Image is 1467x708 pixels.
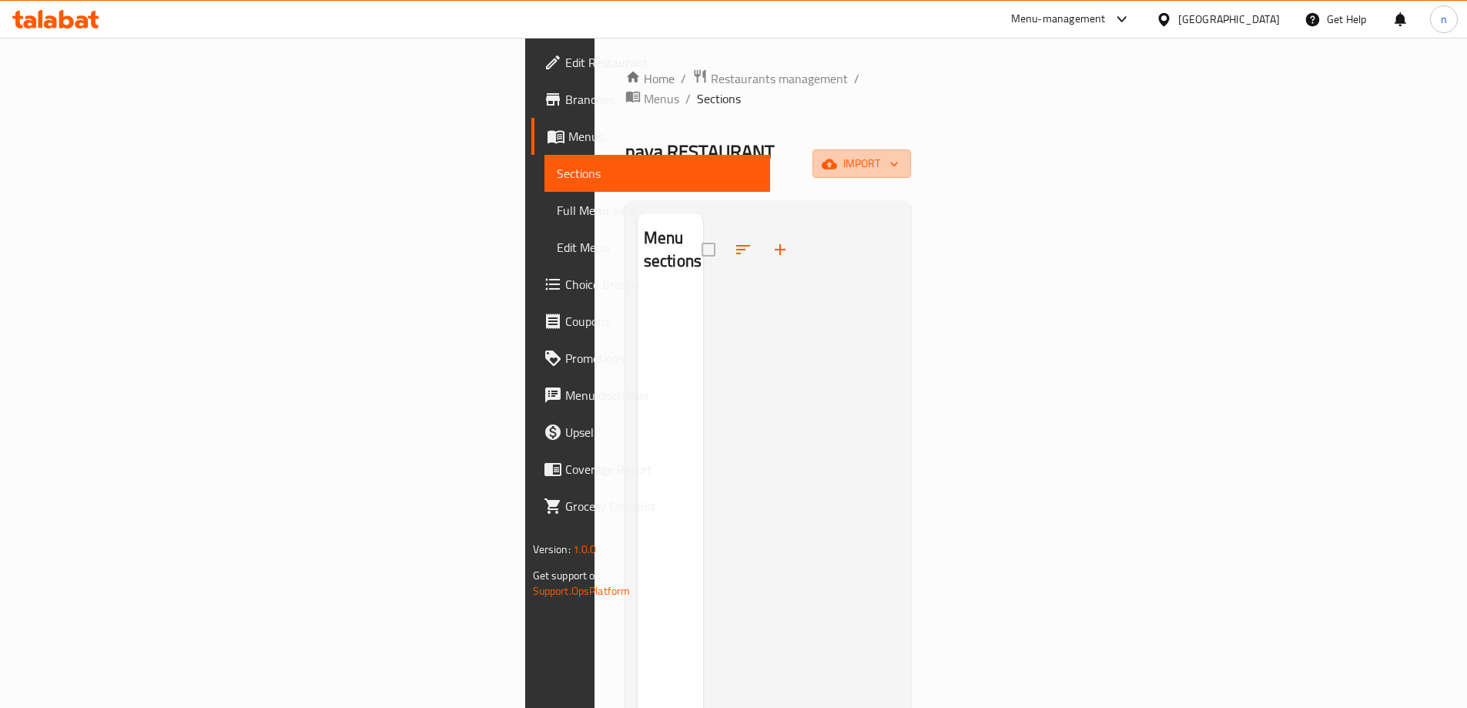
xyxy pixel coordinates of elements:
[825,154,899,173] span: import
[533,565,604,586] span: Get support on:
[531,451,770,488] a: Coverage Report
[692,69,848,89] a: Restaurants management
[557,201,758,220] span: Full Menu View
[573,539,597,559] span: 1.0.0
[565,349,758,367] span: Promotions
[531,377,770,414] a: Menu disclaimer
[533,581,631,601] a: Support.OpsPlatform
[565,90,758,109] span: Branches
[557,238,758,257] span: Edit Menu
[1011,10,1106,29] div: Menu-management
[565,312,758,331] span: Coupons
[531,44,770,81] a: Edit Restaurant
[854,69,859,88] li: /
[565,423,758,441] span: Upsell
[544,229,770,266] a: Edit Menu
[531,414,770,451] a: Upsell
[1178,11,1280,28] div: [GEOGRAPHIC_DATA]
[531,340,770,377] a: Promotions
[565,460,758,478] span: Coverage Report
[557,164,758,183] span: Sections
[762,231,799,268] button: Add section
[1441,11,1447,28] span: n
[533,539,571,559] span: Version:
[565,53,758,72] span: Edit Restaurant
[531,488,770,525] a: Grocery Checklist
[711,69,848,88] span: Restaurants management
[568,127,758,146] span: Menus
[544,192,770,229] a: Full Menu View
[544,155,770,192] a: Sections
[565,497,758,515] span: Grocery Checklist
[531,118,770,155] a: Menus
[565,386,758,404] span: Menu disclaimer
[531,303,770,340] a: Coupons
[638,287,703,299] nav: Menu sections
[531,81,770,118] a: Branches
[565,275,758,294] span: Choice Groups
[531,266,770,303] a: Choice Groups
[812,149,911,178] button: import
